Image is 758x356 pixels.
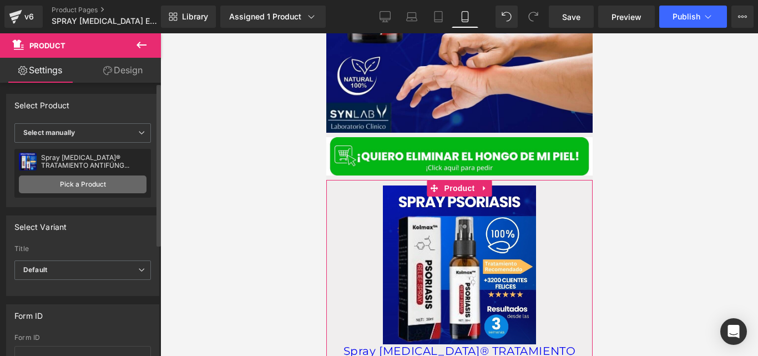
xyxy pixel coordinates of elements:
[14,94,70,110] div: Select Product
[182,12,208,22] span: Library
[52,17,158,26] span: SPRAY [MEDICAL_DATA] ESPALDA
[23,265,47,274] b: Default
[425,6,452,28] a: Tablet
[6,311,261,351] a: Spray [MEDICAL_DATA]® TRATAMIENTO ANTIFÚNGICO |[PERSON_NAME] Y Hongos en [PERSON_NAME]
[522,6,544,28] button: Redo
[731,6,754,28] button: More
[161,6,216,28] a: New Library
[452,6,478,28] a: Mobile
[372,6,398,28] a: Desktop
[57,152,210,311] img: Spray Psoriasis® TRATAMIENTO ANTIFÚNGICO |Elimina Tiña Inguinal Y Hongos en la Piel
[52,6,179,14] a: Product Pages
[19,153,37,171] img: pImage
[115,147,151,163] span: Product
[598,6,655,28] a: Preview
[398,6,425,28] a: Laptop
[14,334,151,342] div: Form ID
[22,9,36,24] div: v6
[151,147,166,163] a: Expand / Collapse
[673,12,700,21] span: Publish
[14,245,151,256] label: Title
[4,6,43,28] a: v6
[612,11,641,23] span: Preview
[14,305,43,320] div: Form ID
[229,11,317,22] div: Assigned 1 Product
[720,318,747,345] div: Open Intercom Messenger
[496,6,518,28] button: Undo
[23,128,75,137] b: Select manually
[41,154,146,169] div: Spray [MEDICAL_DATA]® TRATAMIENTO ANTIFÚNG...
[29,41,65,50] span: Product
[659,6,727,28] button: Publish
[562,11,580,23] span: Save
[83,58,163,83] a: Design
[14,216,67,232] div: Select Variant
[19,176,146,193] a: Pick a Product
